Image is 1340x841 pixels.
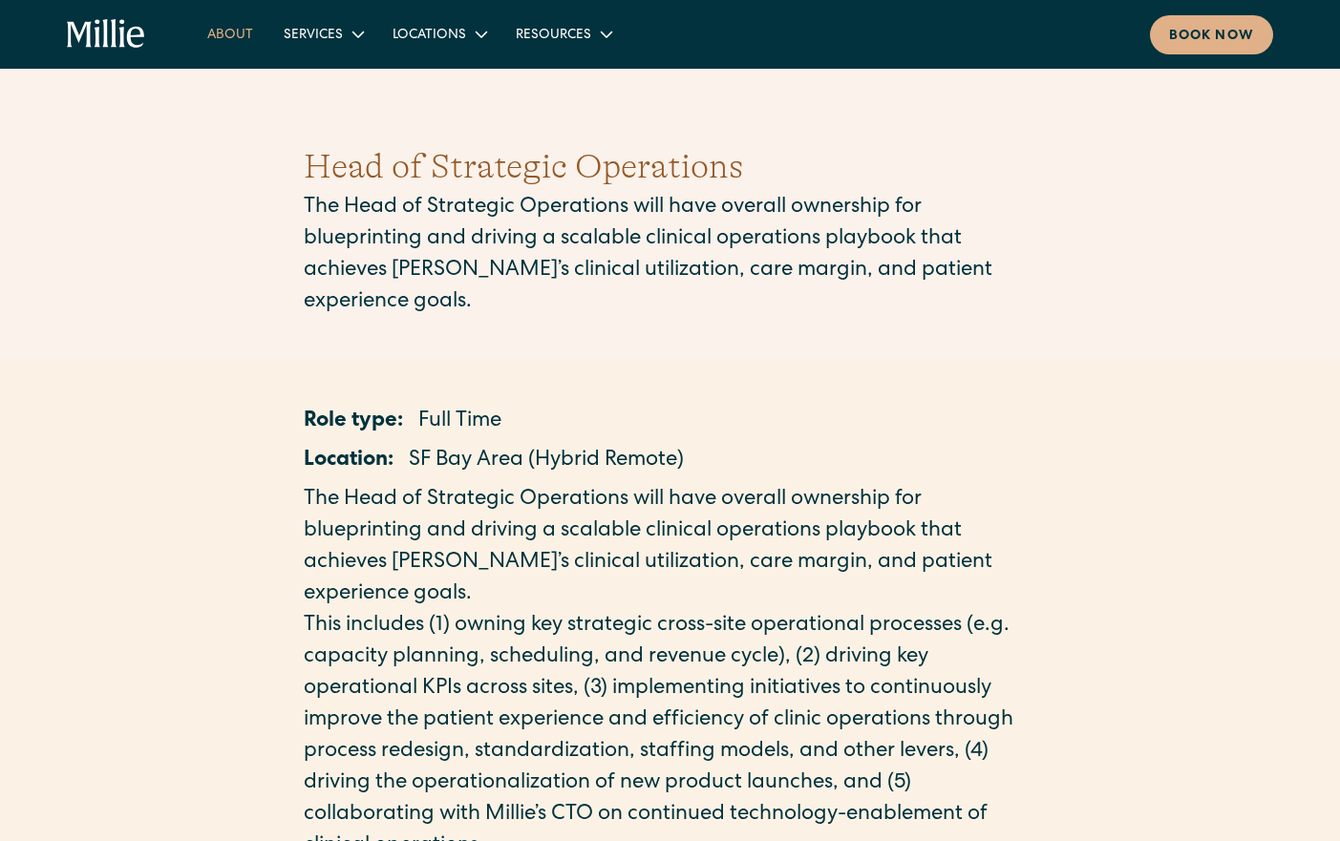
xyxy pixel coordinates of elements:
div: Resources [500,18,626,50]
p: The Head of Strategic Operations will have overall ownership for blueprinting and driving a scala... [304,193,1037,319]
p: SF Bay Area (Hybrid Remote) [409,446,684,477]
div: Services [284,26,343,46]
p: The Head of Strategic Operations will have overall ownership for blueprinting and driving a scala... [304,485,1037,611]
div: Locations [377,18,500,50]
div: Services [268,18,377,50]
p: Location: [304,446,393,477]
div: Book now [1169,27,1254,47]
div: Locations [393,26,466,46]
a: home [67,19,146,50]
p: Full Time [418,407,501,438]
p: Role type: [304,407,403,438]
h1: Head of Strategic Operations [304,141,1037,193]
a: Book now [1150,15,1273,54]
div: Resources [516,26,591,46]
a: About [192,18,268,50]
